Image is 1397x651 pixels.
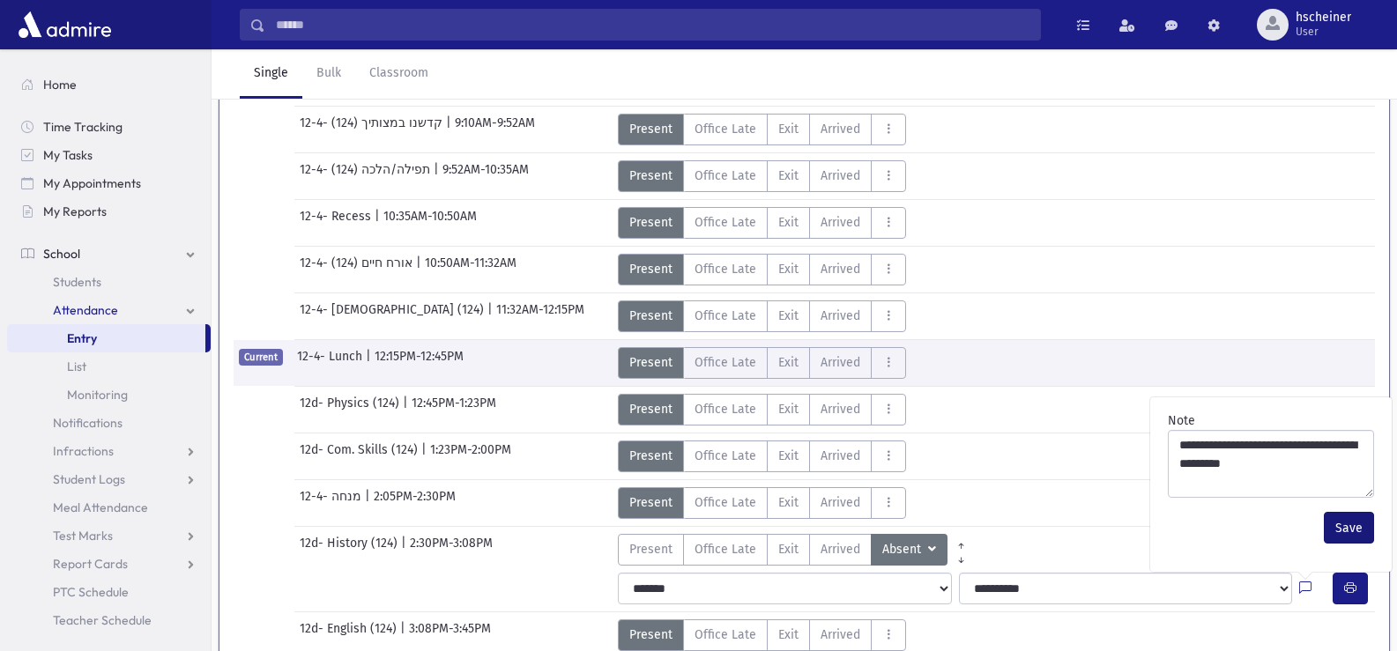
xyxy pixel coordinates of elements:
[629,353,672,372] span: Present
[821,447,860,465] span: Arrived
[629,540,672,559] span: Present
[629,307,672,325] span: Present
[7,197,211,226] a: My Reports
[43,147,93,163] span: My Tasks
[778,166,799,185] span: Exit
[778,260,799,278] span: Exit
[778,447,799,465] span: Exit
[374,487,456,519] span: 2:05PM-2:30PM
[355,49,442,99] a: Classroom
[695,307,756,325] span: Office Late
[695,213,756,232] span: Office Late
[7,578,211,606] a: PTC Schedule
[430,440,511,472] span: 1:23PM-2:00PM
[53,302,118,318] span: Attendance
[401,534,410,566] span: |
[300,160,434,192] span: 12-4- תפילה/הלכה (124)
[7,550,211,578] a: Report Cards
[618,394,906,425] div: AttTypes
[618,254,906,285] div: AttTypes
[43,203,107,219] span: My Reports
[53,274,101,290] span: Students
[421,440,430,472] span: |
[7,141,211,169] a: My Tasks
[53,443,114,459] span: Infractions
[778,540,799,559] span: Exit
[53,584,129,600] span: PTC Schedule
[821,307,860,325] span: Arrived
[412,394,496,425] span: 12:45PM-1:23PM
[629,260,672,278] span: Present
[695,625,756,644] span: Office Late
[409,619,491,651] span: 3:08PM-3:45PM
[446,114,455,145] span: |
[442,160,529,192] span: 9:52AM-10:35AM
[239,349,283,366] span: Current
[778,353,799,372] span: Exit
[14,7,115,42] img: AdmirePro
[778,400,799,418] span: Exit
[400,619,409,651] span: |
[618,114,906,145] div: AttTypes
[7,296,211,324] a: Attendance
[434,160,442,192] span: |
[821,260,860,278] span: Arrived
[7,70,211,99] a: Home
[618,207,906,239] div: AttTypes
[265,9,1040,41] input: Search
[629,493,672,512] span: Present
[629,166,672,185] span: Present
[375,347,464,379] span: 12:15PM-12:45PM
[7,409,211,437] a: Notifications
[947,548,975,562] a: All Later
[7,493,211,522] a: Meal Attendance
[297,347,366,379] span: 12-4- Lunch
[53,471,125,487] span: Student Logs
[67,359,86,374] span: List
[1296,11,1351,25] span: hscheiner
[778,120,799,138] span: Exit
[366,347,375,379] span: |
[821,400,860,418] span: Arrived
[53,499,148,515] span: Meal Attendance
[300,254,416,285] span: 12-4- אורח חיים (124)
[618,619,906,651] div: AttTypes
[300,534,401,566] span: 12d- History (124)
[629,213,672,232] span: Present
[618,440,906,472] div: AttTypes
[375,207,383,239] span: |
[7,437,211,465] a: Infractions
[7,381,211,409] a: Monitoring
[300,487,365,519] span: 12-4- מנחה
[67,387,128,403] span: Monitoring
[695,493,756,512] span: Office Late
[1324,512,1374,544] button: Save
[7,606,211,634] a: Teacher Schedule
[7,324,205,352] a: Entry
[7,465,211,493] a: Student Logs
[300,114,446,145] span: 12-4- קדשנו במצותיך (124)
[300,394,403,425] span: 12d- Physics (124)
[695,447,756,465] span: Office Late
[416,254,425,285] span: |
[695,260,756,278] span: Office Late
[7,522,211,550] a: Test Marks
[821,540,860,559] span: Arrived
[240,49,302,99] a: Single
[821,166,860,185] span: Arrived
[695,166,756,185] span: Office Late
[43,77,77,92] span: Home
[871,534,947,566] button: Absent
[43,119,123,135] span: Time Tracking
[7,240,211,268] a: School
[53,556,128,572] span: Report Cards
[882,540,925,559] span: Absent
[821,353,860,372] span: Arrived
[403,394,412,425] span: |
[695,400,756,418] span: Office Late
[629,120,672,138] span: Present
[496,300,584,332] span: 11:32AM-12:15PM
[1168,411,1195,430] label: Note
[695,540,756,559] span: Office Late
[618,534,975,566] div: AttTypes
